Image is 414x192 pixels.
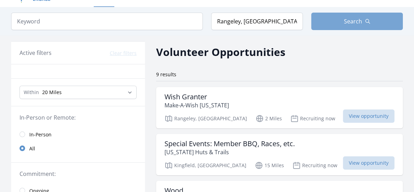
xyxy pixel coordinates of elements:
a: In-Person [11,127,145,141]
a: All [11,141,145,155]
input: Location [211,13,303,30]
p: Kingfield, [GEOGRAPHIC_DATA] [164,161,246,170]
a: Wish Granter Make-A-Wish [US_STATE] Rangeley, [GEOGRAPHIC_DATA] 2 Miles Recruiting now View oppor... [156,87,403,128]
h3: Wish Granter [164,93,229,101]
span: In-Person [29,131,52,138]
p: Make-A-Wish [US_STATE] [164,101,229,109]
select: Search Radius [20,86,137,99]
span: View opportunity [343,109,394,123]
span: Search [344,17,362,26]
h3: Active filters [20,49,52,57]
button: Search [311,13,403,30]
p: 15 Miles [255,161,284,170]
legend: In-Person or Remote: [20,113,137,122]
p: Rangeley, [GEOGRAPHIC_DATA] [164,114,247,123]
span: View opportunity [343,156,394,170]
button: Clear filters [110,50,137,57]
p: Recruiting now [290,114,335,123]
legend: Commitment: [20,170,137,178]
p: [US_STATE] Huts & Trails [164,148,295,156]
h2: Volunteer Opportunities [156,44,285,60]
span: 9 results [156,71,176,78]
p: Recruiting now [292,161,337,170]
input: Keyword [11,13,203,30]
span: All [29,145,35,152]
p: 2 Miles [255,114,282,123]
h3: Special Events: Member BBQ, Races, etc. [164,140,295,148]
a: Special Events: Member BBQ, Races, etc. [US_STATE] Huts & Trails Kingfield, [GEOGRAPHIC_DATA] 15 ... [156,134,403,175]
